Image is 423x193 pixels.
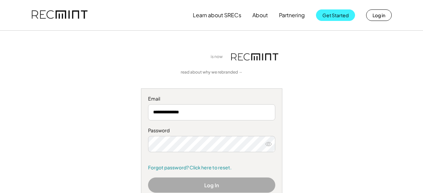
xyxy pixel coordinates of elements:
div: Email [148,95,275,102]
button: Get Started [316,9,355,21]
div: is now [209,54,228,60]
div: Password [148,127,275,134]
button: Log In [148,177,275,193]
button: About [252,8,268,22]
img: recmint-logotype%403x.png [32,4,87,27]
img: recmint-logotype%403x.png [231,53,278,60]
a: Forgot password? Click here to reset. [148,164,275,171]
button: Partnering [279,8,305,22]
img: yH5BAEAAAAALAAAAAABAAEAAAIBRAA7 [145,48,206,66]
button: Learn about SRECs [193,8,241,22]
a: read about why we rebranded → [181,70,243,75]
button: Log in [366,9,392,21]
